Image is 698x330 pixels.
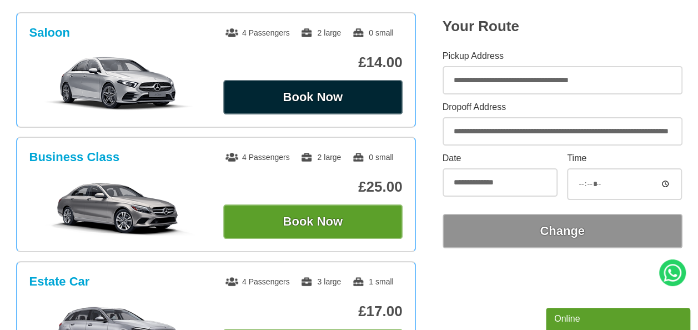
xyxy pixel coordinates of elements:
[567,154,682,163] label: Time
[443,18,682,35] h2: Your Route
[443,214,682,248] button: Change
[300,277,341,286] span: 3 large
[300,153,341,162] span: 2 large
[223,204,403,239] button: Book Now
[35,56,202,111] img: Saloon
[352,28,393,37] span: 0 small
[443,154,558,163] label: Date
[29,26,70,40] h3: Saloon
[29,274,90,289] h3: Estate Car
[225,277,290,286] span: 4 Passengers
[35,180,202,236] img: Business Class
[223,54,403,71] p: £14.00
[223,303,403,320] p: £17.00
[546,306,692,330] iframe: chat widget
[352,153,393,162] span: 0 small
[223,178,403,196] p: £25.00
[223,80,403,114] button: Book Now
[352,277,393,286] span: 1 small
[300,28,341,37] span: 2 large
[29,150,120,164] h3: Business Class
[443,52,682,61] label: Pickup Address
[225,28,290,37] span: 4 Passengers
[443,103,682,112] label: Dropoff Address
[225,153,290,162] span: 4 Passengers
